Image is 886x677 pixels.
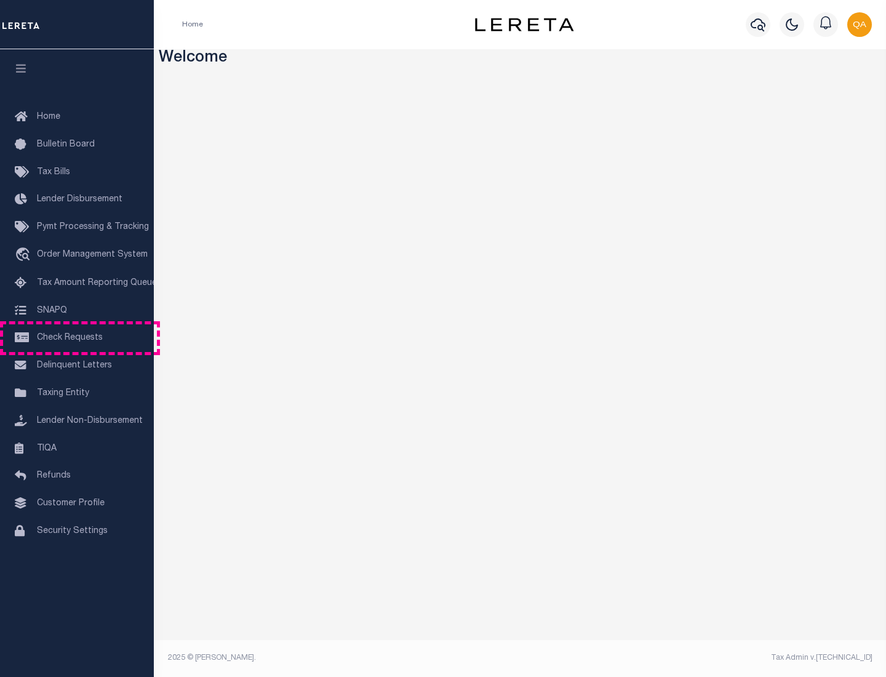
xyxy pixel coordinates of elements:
[37,279,157,287] span: Tax Amount Reporting Queue
[15,247,34,263] i: travel_explore
[159,49,882,68] h3: Welcome
[37,195,122,204] span: Lender Disbursement
[37,527,108,535] span: Security Settings
[37,389,89,398] span: Taxing Entity
[37,334,103,342] span: Check Requests
[182,19,203,30] li: Home
[37,223,149,231] span: Pymt Processing & Tracking
[37,168,70,177] span: Tax Bills
[37,250,148,259] span: Order Management System
[159,652,521,663] div: 2025 © [PERSON_NAME].
[475,18,573,31] img: logo-dark.svg
[37,471,71,480] span: Refunds
[37,499,105,508] span: Customer Profile
[37,140,95,149] span: Bulletin Board
[37,444,57,452] span: TIQA
[847,12,872,37] img: svg+xml;base64,PHN2ZyB4bWxucz0iaHR0cDovL3d3dy53My5vcmcvMjAwMC9zdmciIHBvaW50ZXItZXZlbnRzPSJub25lIi...
[37,306,67,314] span: SNAPQ
[37,361,112,370] span: Delinquent Letters
[37,113,60,121] span: Home
[529,652,872,663] div: Tax Admin v.[TECHNICAL_ID]
[37,417,143,425] span: Lender Non-Disbursement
